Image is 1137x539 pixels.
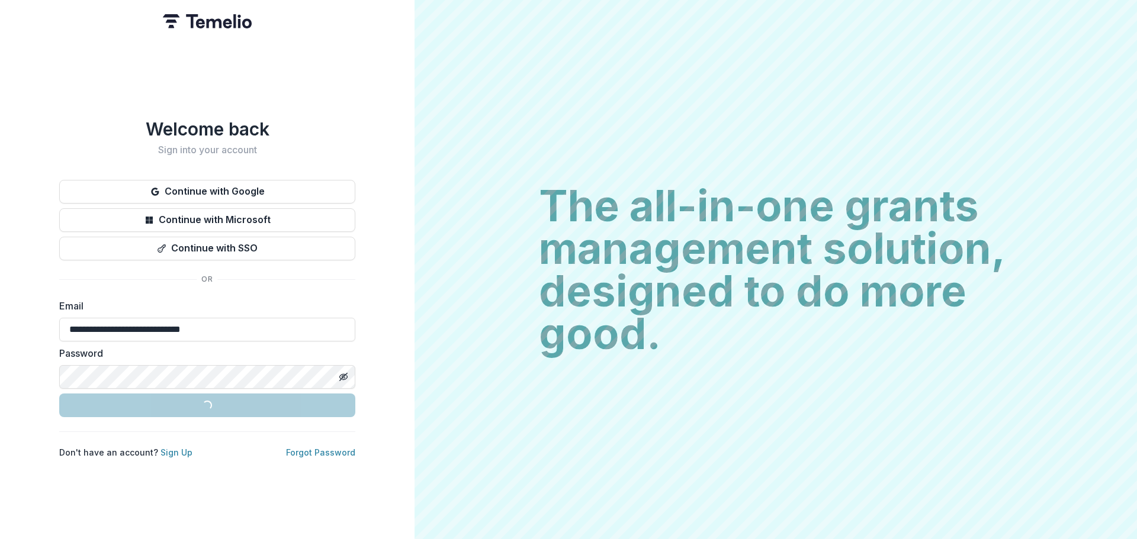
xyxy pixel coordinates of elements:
[286,447,355,457] a: Forgot Password
[59,180,355,204] button: Continue with Google
[59,346,348,360] label: Password
[163,14,252,28] img: Temelio
[59,237,355,260] button: Continue with SSO
[160,447,192,457] a: Sign Up
[334,367,353,386] button: Toggle password visibility
[59,118,355,140] h1: Welcome back
[59,144,355,156] h2: Sign into your account
[59,446,192,459] p: Don't have an account?
[59,299,348,313] label: Email
[59,208,355,232] button: Continue with Microsoft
